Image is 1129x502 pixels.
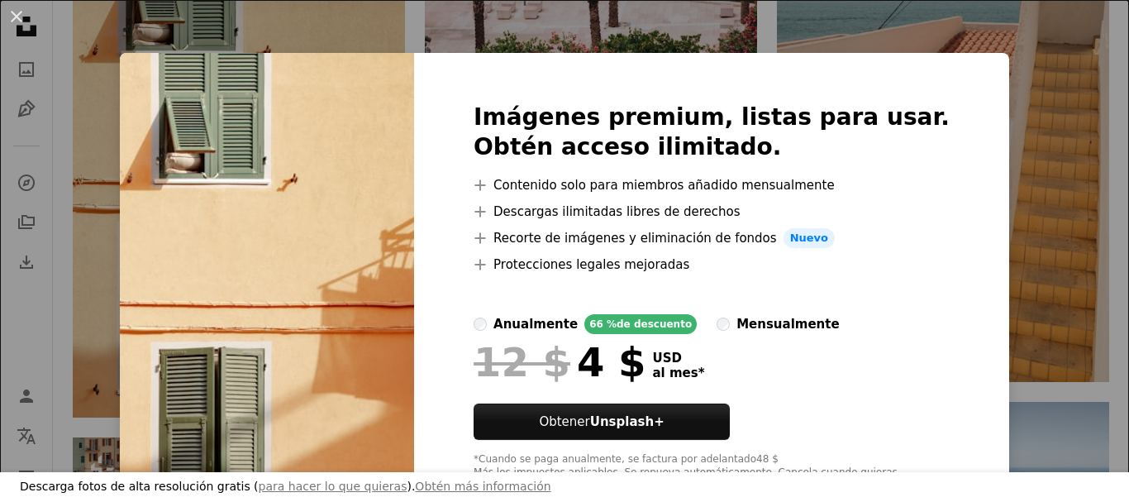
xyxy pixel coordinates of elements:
li: Contenido solo para miembros añadido mensualmente [474,175,950,195]
a: para hacer lo que quieras [259,480,407,493]
span: USD [652,351,704,366]
div: 4 $ [474,341,645,384]
li: Descargas ilimitadas libres de derechos [474,202,950,222]
h2: Imágenes premium, listas para usar. Obtén acceso ilimitado. [474,103,950,162]
div: mensualmente [736,314,839,334]
button: ObtenerUnsplash+ [474,404,730,440]
a: Obtén más información [415,480,550,493]
span: Nuevo [784,228,835,248]
div: *Cuando se paga anualmente, se factura por adelantado 48 $ Más los impuestos aplicables. Se renue... [474,453,950,480]
span: al mes * [652,366,704,380]
span: 12 $ [474,341,570,384]
input: anualmente66 %de descuento [474,318,487,331]
input: mensualmente [717,318,730,331]
h3: Descarga fotos de alta resolución gratis ( ). [20,479,551,495]
div: anualmente [493,314,578,334]
li: Protecciones legales mejoradas [474,255,950,275]
li: Recorte de imágenes y eliminación de fondos [474,228,950,248]
div: 66 % de descuento [584,314,697,334]
strong: Unsplash+ [590,414,665,429]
